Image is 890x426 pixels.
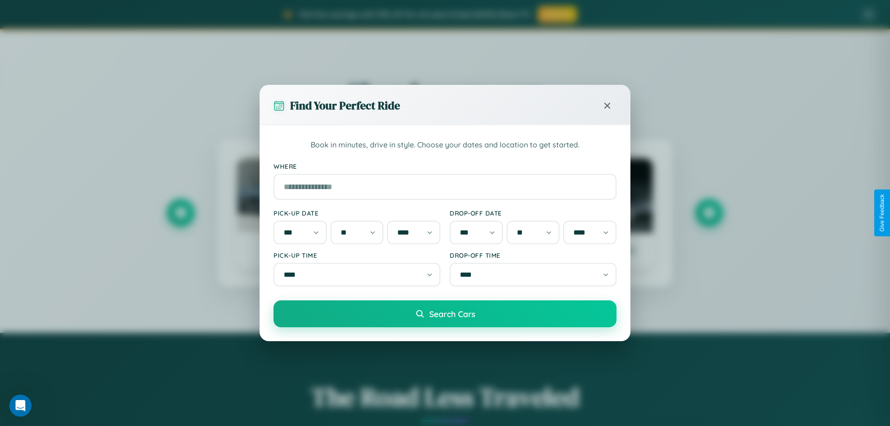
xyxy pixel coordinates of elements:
[450,209,617,217] label: Drop-off Date
[273,209,440,217] label: Pick-up Date
[450,251,617,259] label: Drop-off Time
[273,139,617,151] p: Book in minutes, drive in style. Choose your dates and location to get started.
[290,98,400,113] h3: Find Your Perfect Ride
[429,309,475,319] span: Search Cars
[273,300,617,327] button: Search Cars
[273,162,617,170] label: Where
[273,251,440,259] label: Pick-up Time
